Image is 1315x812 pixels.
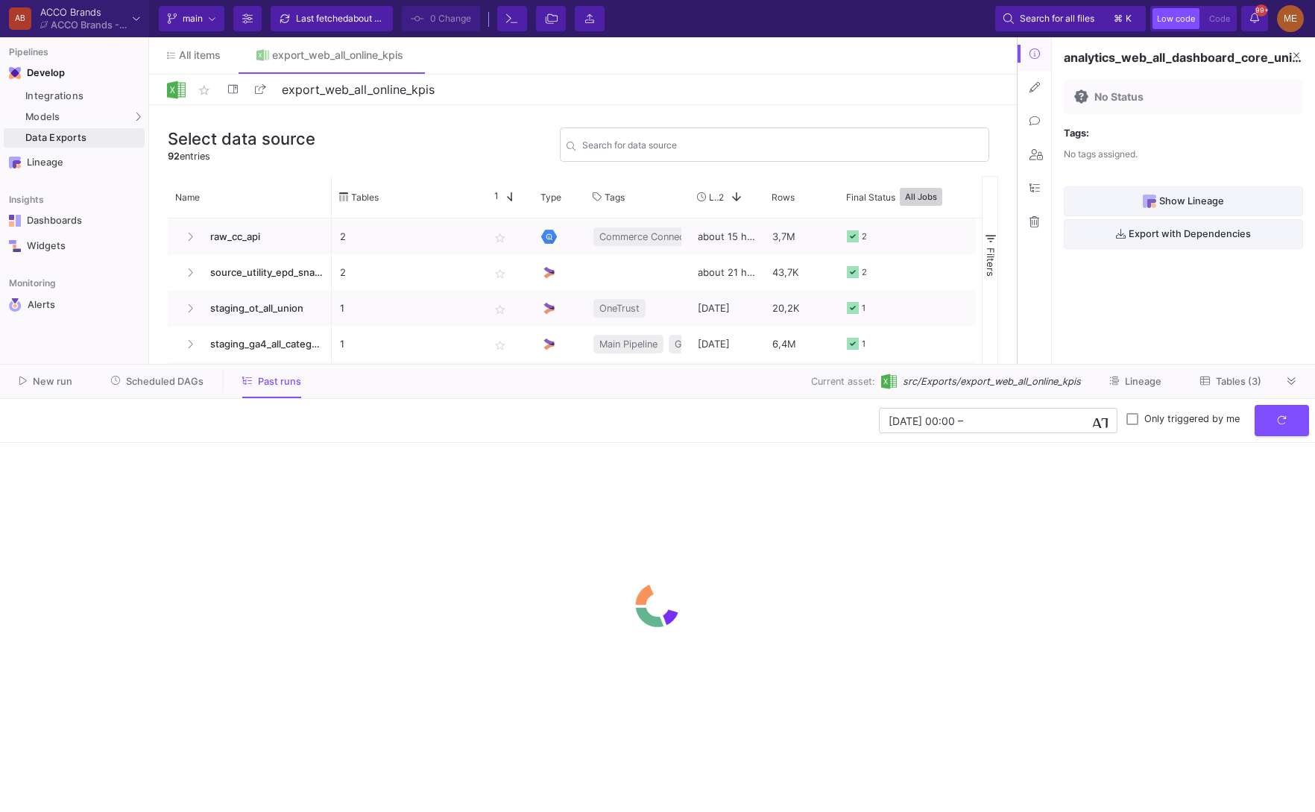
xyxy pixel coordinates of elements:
img: Navigation icon [9,240,21,252]
img: Navigation icon [9,67,21,79]
span: No Status [1094,91,1144,103]
div: ACCO Brands - Main [51,20,127,30]
span: k [1126,10,1132,28]
span: Commerce Connector [599,219,698,254]
a: Data Exports [4,128,145,148]
div: No tags assigned. [1064,142,1138,171]
span: Type [540,192,561,203]
button: New run [1,370,90,393]
span: New run [33,376,72,387]
mat-icon: star_border [195,81,213,99]
img: Navigation icon [9,215,21,227]
span: Only triggered by me [1144,413,1240,425]
input: Start datetime [889,415,955,427]
div: export_web_all_online_kpis [272,49,403,61]
img: no status [1074,89,1088,104]
span: 92 [168,151,180,162]
span: Low code [1157,13,1195,24]
span: src/Exports/export_web_all_online_kpis [903,374,1081,388]
button: Show Lineage [1064,186,1303,216]
span: GA4 [675,327,695,362]
div: analytics_web_all_dashboard_core_unioned [1064,49,1303,66]
button: Tables (3) [1182,370,1279,393]
div: 1 [862,362,865,397]
div: 2 [862,219,867,254]
span: staging_ga4_all_categorize [201,327,324,362]
div: 1 [862,291,865,326]
input: End datetime [966,415,1064,427]
img: Navigation icon [9,157,21,169]
span: 2 [719,192,724,203]
span: 99+ [1255,4,1267,16]
button: Lineage [1091,370,1179,393]
span: Code [1209,13,1230,24]
div: 24,1M [764,362,839,397]
div: AB [9,7,31,30]
div: Final Status [846,180,967,214]
div: Develop [27,67,49,79]
div: Integrations [25,90,141,102]
button: Last fetchedabout 10 hours ago [271,6,393,31]
div: about [DATE] [690,362,764,397]
span: Main Pipeline [599,327,657,362]
a: Navigation iconLineage [4,151,145,174]
button: Code [1205,8,1234,29]
span: Search for all files [1020,7,1094,30]
a: Navigation iconDashboards [4,209,145,233]
div: 6,4M [764,326,839,362]
span: Tables [351,192,379,203]
a: Navigation iconWidgets [4,234,145,258]
span: main [183,7,203,30]
p: 1 [340,291,473,326]
span: staging_ga4_all_enrich_step_0 [201,362,324,397]
span: Tables (3) [1216,376,1261,387]
span: OneTrust [599,291,640,326]
div: Dashboards [27,215,124,227]
span: Show Lineage [1159,195,1224,207]
div: Lineage [27,157,124,169]
img: Navigation icon [9,298,22,312]
span: about 10 hours ago [348,13,428,24]
div: 3,7M [764,218,839,254]
div: Tags: [1064,129,1303,139]
div: entries [168,149,315,163]
span: – [958,415,963,427]
div: 20,2K [764,290,839,326]
div: [DATE] [690,326,764,362]
span: Name [175,192,200,203]
p: 2 [340,219,473,254]
p: 2 [340,255,473,290]
p: 1 [340,362,473,397]
div: Data Exports [25,132,141,144]
span: Past runs [258,376,301,387]
span: Rows [772,192,795,203]
button: Past runs [224,370,319,393]
button: ME [1273,5,1304,32]
div: 2 [862,255,867,290]
mat-expansion-panel-header: Navigation iconDevelop [4,61,145,85]
img: UI Model [541,300,557,316]
img: Tab icon [256,49,269,62]
span: Lineage [1125,376,1161,387]
span: ⌘ [1114,10,1123,28]
img: logo.gif [631,579,684,632]
button: All Jobs [900,188,942,206]
span: All items [179,49,221,61]
button: ⌘k [1109,10,1138,28]
div: ACCO Brands [40,7,127,17]
div: Alerts [28,298,124,312]
input: Search for name, tables, ... [582,142,983,153]
div: Widgets [27,240,124,252]
div: ME [1277,5,1304,32]
div: Last fetched [296,7,385,30]
img: [Legacy] Excel [881,374,897,389]
span: staging_ot_all_union [201,291,324,326]
span: Filters [985,248,997,277]
div: 1 [862,327,865,362]
div: about 15 hours ago [690,218,764,254]
button: Export with Dependencies [1064,219,1303,250]
div: 43,7K [764,254,839,290]
button: Search for all files⌘k [995,6,1146,31]
h3: Select data source [168,129,315,148]
span: Scheduled DAGs [126,376,204,387]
